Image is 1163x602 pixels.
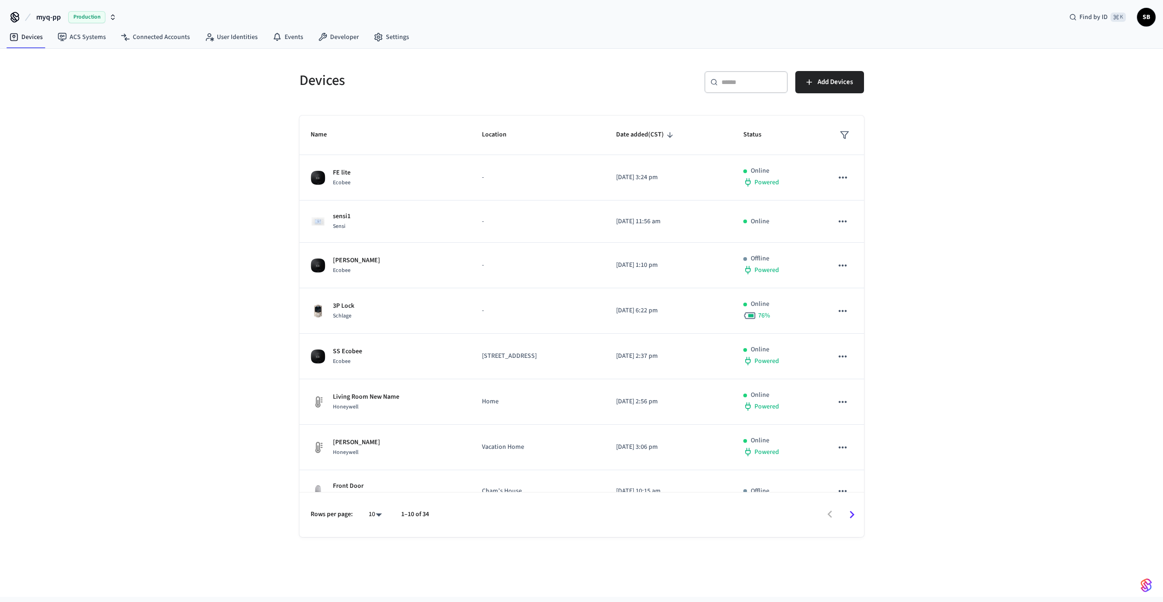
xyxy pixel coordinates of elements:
[1079,13,1108,22] span: Find by ID
[1138,9,1155,26] span: SB
[751,299,769,309] p: Online
[616,260,721,270] p: [DATE] 1:10 pm
[333,179,351,187] span: Ecobee
[36,12,61,23] span: myq-pp
[68,11,105,23] span: Production
[311,214,325,229] img: Sensi Smart Thermostat (White)
[616,442,721,452] p: [DATE] 3:06 pm
[311,128,339,142] span: Name
[482,173,594,182] p: -
[333,256,380,265] p: [PERSON_NAME]
[616,351,721,361] p: [DATE] 2:37 pm
[482,351,594,361] p: [STREET_ADDRESS]
[751,254,769,264] p: Offline
[333,312,351,320] span: Schlage
[1062,9,1133,26] div: Find by ID⌘ K
[333,403,358,411] span: Honeywell
[333,448,358,456] span: Honeywell
[333,481,364,491] p: Front Door
[482,260,594,270] p: -
[758,311,770,320] span: 76 %
[333,212,351,221] p: sensi1
[754,402,779,411] span: Powered
[482,306,594,316] p: -
[482,442,594,452] p: Vacation Home
[311,170,325,185] img: ecobee_lite_3
[311,440,325,455] img: thermostat_fallback
[482,217,594,227] p: -
[482,486,594,496] p: Cham’s House
[482,128,519,142] span: Location
[751,436,769,446] p: Online
[795,71,864,93] button: Add Devices
[311,304,325,318] img: Schlage Sense Smart Deadbolt with Camelot Trim, Front
[754,178,779,187] span: Powered
[841,504,863,525] button: Go to next page
[113,29,197,45] a: Connected Accounts
[751,217,769,227] p: Online
[616,217,721,227] p: [DATE] 11:56 am
[333,357,351,365] span: Ecobee
[616,486,721,496] p: [DATE] 10:15 am
[366,29,416,45] a: Settings
[2,29,50,45] a: Devices
[1141,578,1152,593] img: SeamLogoGradient.69752ec5.svg
[333,392,399,402] p: Living Room New Name
[743,128,773,142] span: Status
[751,345,769,355] p: Online
[333,222,345,230] span: Sensi
[311,349,325,364] img: ecobee_lite_3
[333,168,351,178] p: FE lite
[50,29,113,45] a: ACS Systems
[311,258,325,273] img: ecobee_lite_3
[616,306,721,316] p: [DATE] 6:22 pm
[364,508,386,521] div: 10
[482,397,594,407] p: Home
[616,397,721,407] p: [DATE] 2:56 pm
[333,266,351,274] span: Ecobee
[616,128,676,142] span: Date added(CST)
[311,29,366,45] a: Developer
[311,484,325,498] img: August Wifi Smart Lock 3rd Gen, Silver, Front
[754,356,779,366] span: Powered
[751,486,769,496] p: Offline
[333,438,380,447] p: [PERSON_NAME]
[265,29,311,45] a: Events
[311,395,325,409] img: thermostat_fallback
[401,510,429,519] p: 1–10 of 34
[751,166,769,176] p: Online
[1111,13,1126,22] span: ⌘ K
[299,116,864,597] table: sticky table
[818,76,853,88] span: Add Devices
[311,510,353,519] p: Rows per page:
[754,265,779,275] span: Powered
[197,29,265,45] a: User Identities
[751,390,769,400] p: Online
[1137,8,1156,26] button: SB
[616,173,721,182] p: [DATE] 3:24 pm
[333,301,354,311] p: 3P Lock
[299,71,576,90] h5: Devices
[333,347,362,356] p: SS Ecobee
[754,447,779,457] span: Powered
